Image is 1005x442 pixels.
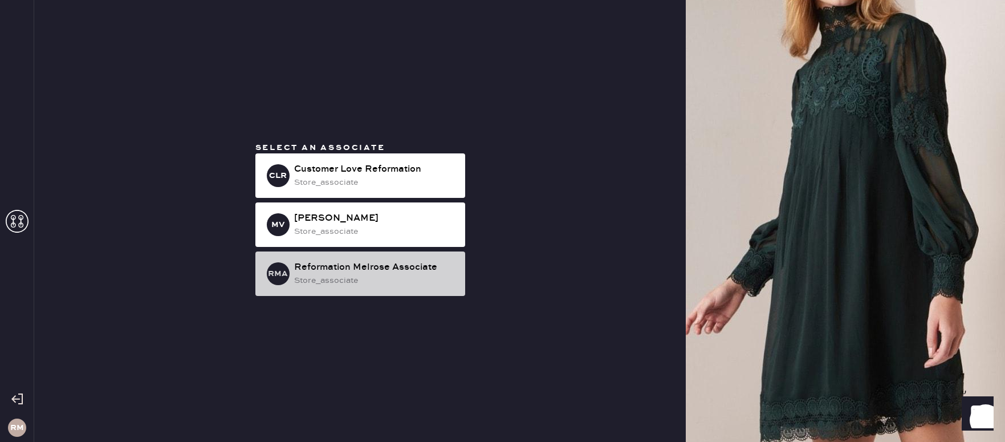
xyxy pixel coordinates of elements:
[294,163,456,176] div: Customer Love Reformation
[255,143,385,153] span: Select an associate
[271,221,284,229] h3: MV
[10,424,24,432] h3: RM
[268,270,288,278] h3: RMA
[294,274,456,287] div: store_associate
[951,391,1000,440] iframe: Front Chat
[294,176,456,189] div: store_associate
[294,261,456,274] div: Reformation Melrose Associate
[294,212,456,225] div: [PERSON_NAME]
[294,225,456,238] div: store_associate
[269,172,287,180] h3: CLR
